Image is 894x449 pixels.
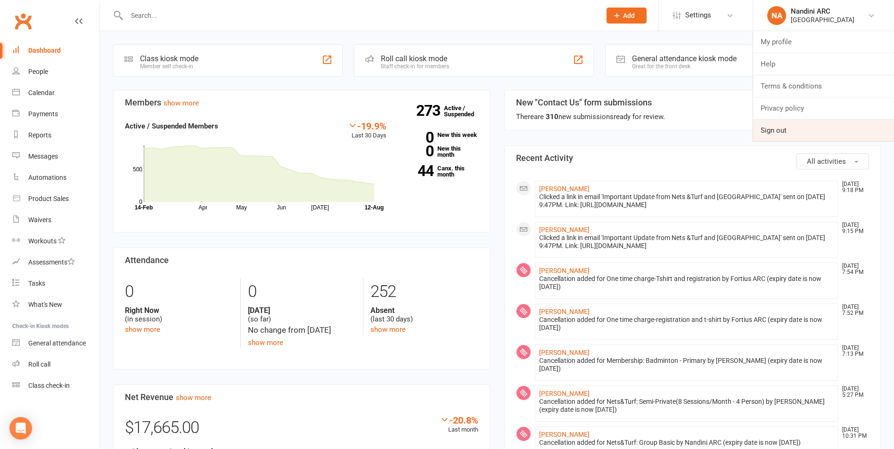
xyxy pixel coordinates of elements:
strong: 0 [401,130,434,144]
div: Waivers [28,216,51,224]
a: Class kiosk mode [12,375,99,396]
time: [DATE] 9:18 PM [837,181,869,193]
strong: Right Now [125,306,233,315]
span: All activities [807,157,846,166]
div: Last 30 Days [348,120,386,141]
div: Class check-in [28,382,70,389]
a: Help [753,53,894,75]
div: Dashboard [28,47,61,54]
div: Class kiosk mode [140,54,198,63]
a: [PERSON_NAME] [539,349,590,356]
a: show more [248,338,283,347]
div: Cancellation added for Nets&Turf: Semi-Private(8 Sessions/Month - 4 Person) by [PERSON_NAME] (exp... [539,398,834,414]
div: Tasks [28,280,45,287]
a: show more [370,325,406,334]
h3: Attendance [125,256,478,265]
time: [DATE] 7:52 PM [837,304,869,316]
a: Clubworx [11,9,35,33]
a: [PERSON_NAME] [539,308,590,315]
div: Member self check-in [140,63,198,70]
a: People [12,61,99,82]
a: show more [125,325,160,334]
div: There are new submissions ready for review. [516,111,665,122]
div: Cancellation added for One time charge-Tshirt and registration by Fortius ARC (expiry date is now... [539,275,834,291]
time: [DATE] 10:31 PM [837,427,869,439]
div: No change from [DATE] [248,324,356,337]
a: Product Sales [12,188,99,209]
h3: Members [125,98,478,107]
strong: 273 [416,104,444,118]
div: (in session) [125,306,233,324]
h3: Net Revenue [125,393,478,402]
a: Waivers [12,209,99,231]
div: General attendance [28,339,86,347]
strong: 0 [401,144,434,158]
div: Cancellation added for One time charge-registration and t-shirt by Fortius ARC (expiry date is no... [539,316,834,332]
div: Cancellation added for Membership: Badminton - Primary by [PERSON_NAME] (expiry date is now [DATE]) [539,357,834,373]
h3: New "Contact Us" form submissions [516,98,665,107]
a: [PERSON_NAME] [539,390,590,397]
a: My profile [753,31,894,53]
div: Messages [28,152,58,160]
a: Dashboard [12,40,99,61]
strong: 44 [401,164,434,178]
time: [DATE] 5:27 PM [837,386,869,398]
a: Messages [12,146,99,167]
div: [GEOGRAPHIC_DATA] [791,16,854,24]
strong: [DATE] [248,306,356,315]
div: Payments [28,110,58,118]
div: Staff check-in for members [381,63,449,70]
div: Reports [28,131,51,139]
div: (so far) [248,306,356,324]
input: Search... [124,9,594,22]
a: Calendar [12,82,99,104]
div: 0 [125,278,233,306]
a: [PERSON_NAME] [539,267,590,274]
div: Assessments [28,258,75,266]
span: Settings [685,5,711,26]
a: Privacy policy [753,97,894,119]
a: Payments [12,104,99,125]
a: Reports [12,125,99,146]
a: Assessments [12,252,99,273]
a: 0New this week [401,132,478,138]
a: Sign out [753,120,894,141]
div: Clicked a link in email 'Important Update from Nets &Turf and [GEOGRAPHIC_DATA]' sent on [DATE] 9... [539,234,834,250]
time: [DATE] 9:15 PM [837,222,869,234]
a: What's New [12,294,99,315]
button: Add [607,8,647,24]
div: Roll call [28,361,50,368]
div: Clicked a link in email 'Important Update from Nets &Turf and [GEOGRAPHIC_DATA]' sent on [DATE] 9... [539,193,834,209]
a: [PERSON_NAME] [539,226,590,233]
div: Product Sales [28,195,69,202]
strong: Active / Suspended Members [125,122,218,130]
a: Tasks [12,273,99,294]
div: 252 [370,278,478,306]
div: NA [767,6,786,25]
div: Workouts [28,237,57,245]
div: (last 30 days) [370,306,478,324]
div: -19.9% [348,120,386,131]
div: Nandini ARC [791,7,854,16]
a: 0New this month [401,145,478,158]
a: [PERSON_NAME] [539,185,590,192]
a: Terms & conditions [753,75,894,97]
div: Open Intercom Messenger [9,417,32,440]
div: People [28,68,48,75]
strong: Absent [370,306,478,315]
div: 0 [248,278,356,306]
a: Automations [12,167,99,188]
a: show more [176,393,211,402]
a: 44Canx. this month [401,165,478,177]
div: Cancellation added for Nets&Turf: Group Basic by Nandini ARC (expiry date is now [DATE]) [539,439,834,447]
div: Last month [440,415,478,435]
time: [DATE] 7:54 PM [837,263,869,275]
div: What's New [28,301,62,308]
a: [PERSON_NAME] [539,431,590,438]
time: [DATE] 7:13 PM [837,345,869,357]
h3: Recent Activity [516,153,869,163]
div: $17,665.00 [125,415,478,446]
div: Calendar [28,89,55,96]
div: Automations [28,174,66,181]
strong: 310 [546,112,558,121]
